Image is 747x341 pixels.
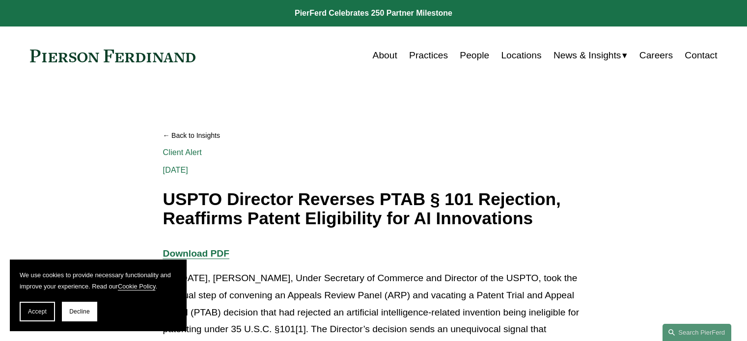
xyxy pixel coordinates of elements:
a: Practices [409,46,448,65]
span: Decline [69,308,90,315]
a: Download PDF [163,248,229,259]
a: Contact [685,46,717,65]
button: Accept [20,302,55,321]
a: Locations [501,46,541,65]
a: People [460,46,489,65]
a: About [373,46,397,65]
a: Cookie Policy [118,283,156,290]
p: We use cookies to provide necessary functionality and improve your experience. Read our . [20,269,177,292]
a: Back to Insights [163,127,584,144]
a: Careers [639,46,673,65]
span: Accept [28,308,47,315]
section: Cookie banner [10,260,187,331]
span: [DATE] [163,166,188,174]
a: Client Alert [163,148,202,157]
a: folder dropdown [553,46,628,65]
a: Search this site [663,324,731,341]
button: Decline [62,302,97,321]
span: News & Insights [553,47,621,64]
h1: USPTO Director Reverses PTAB § 101 Rejection, Reaffirms Patent Eligibility for AI Innovations [163,190,584,228]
